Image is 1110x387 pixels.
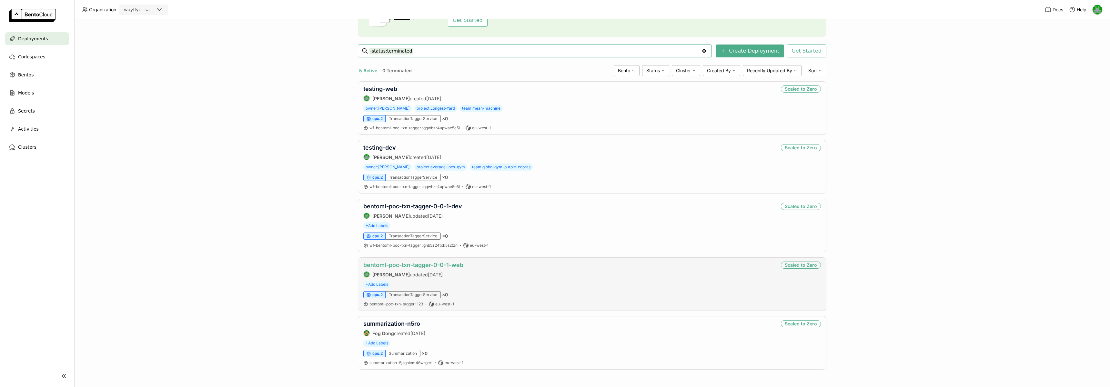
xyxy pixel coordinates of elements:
[369,46,701,56] input: Search
[472,125,491,131] span: eu-west-1
[701,48,707,54] svg: Clear value
[363,340,390,347] span: +Add Labels
[1093,5,1102,15] img: Sean Hickey
[386,291,441,298] div: TransactionTaggerService
[1069,6,1086,13] div: Help
[716,45,784,57] button: Create Deployment
[426,154,441,160] span: [DATE]
[707,68,731,74] span: Created By
[448,14,488,27] button: Get Started
[672,65,700,76] div: Cluster
[386,115,441,122] div: TransactionTaggerService
[363,154,441,160] div: created
[618,68,630,74] span: Bento
[363,105,412,112] span: owner:[PERSON_NAME]
[372,331,394,336] strong: Fog Dong
[435,302,454,307] span: eu-west-1
[363,222,390,229] span: +Add Labels
[1077,7,1086,13] span: Help
[422,125,423,130] span: :
[363,95,441,102] div: created
[369,302,423,306] span: bentoml-poc-txn-tagger 123
[372,233,383,239] span: cpu.2
[426,96,441,101] span: [DATE]
[369,360,432,365] span: summarization 5jsqhiem46wrgeri
[124,6,154,13] div: wayflyer-sandbox
[1053,7,1063,13] span: Docs
[363,281,390,288] span: +Add Labels
[358,66,378,75] button: 5 Active
[5,32,69,45] a: Deployments
[743,65,802,76] div: Recently Updated By
[422,243,423,248] span: :
[781,203,821,210] div: Scaled to Zero
[410,331,425,336] span: [DATE]
[5,104,69,117] a: Secrets
[155,7,156,13] input: Selected wayflyer-sandbox.
[372,351,383,356] span: cpu.2
[372,116,383,121] span: cpu.2
[18,35,48,43] span: Deployments
[363,213,462,219] div: updated
[363,85,397,92] a: testing-web
[369,243,458,248] a: wf-bentoml-poc-txn-tagger:gnb5z24txk5s2tzn
[470,243,489,248] span: eu-west-1
[676,68,691,74] span: Cluster
[363,164,412,171] span: owner:[PERSON_NAME]
[646,68,660,74] span: Status
[445,360,463,365] span: eu-west-1
[442,233,448,239] span: × 0
[472,184,491,189] span: eu-west-1
[369,360,432,365] a: summarization:5jsqhiem46wrgeri
[808,68,817,74] span: Sort
[5,123,69,135] a: Activities
[1045,6,1063,13] a: Docs
[422,351,428,356] span: × 0
[372,213,410,219] strong: [PERSON_NAME]
[363,144,396,151] a: testing-dev
[369,125,460,131] a: wf-bentoml-poc-txn-tagger:qqwbzr4upwae5e5l
[5,68,69,81] a: Bentos
[89,7,116,13] span: Organization
[386,350,420,357] div: Summarization
[369,243,458,248] span: wf-bentoml-poc-txn-tagger gnb5z24txk5s2tzn
[747,68,792,74] span: Recently Updated By
[381,66,413,75] button: 0 Terminated
[364,95,369,101] img: Sean Hickey
[18,125,39,133] span: Activities
[18,89,34,97] span: Models
[363,262,463,268] a: bentoml-poc-txn-tagger-0-0-1-web
[364,330,369,336] img: Fog Dong
[5,141,69,154] a: Clusters
[18,71,34,79] span: Bentos
[398,360,399,365] span: :
[386,174,441,181] div: TransactionTaggerService
[364,272,369,277] img: Sean Hickey
[422,184,423,189] span: :
[703,65,740,76] div: Created By
[470,164,533,171] span: team:globo-gym-purple-cobras
[363,320,420,327] a: summarization-n5ro
[369,184,460,189] a: wf-bentoml-poc-txn-tagger:qqwbzr4upwae5e5l
[781,320,821,327] div: Scaled to Zero
[414,164,467,171] span: project:average-joes-gym
[363,203,462,210] a: bentoml-poc-txn-tagger-0-0-1-dev
[372,175,383,180] span: cpu.2
[369,125,460,130] span: wf-bentoml-poc-txn-tagger qqwbzr4upwae5e5l
[804,65,826,76] div: Sort
[369,184,460,189] span: wf-bentoml-poc-txn-tagger qqwbzr4upwae5e5l
[372,154,410,160] strong: [PERSON_NAME]
[372,96,410,101] strong: [PERSON_NAME]
[415,302,416,306] span: :
[442,292,448,298] span: × 0
[364,213,369,219] img: Sean Hickey
[428,272,443,277] span: [DATE]
[442,174,448,180] span: × 0
[414,105,457,112] span: project:Longest-Yard
[781,85,821,93] div: Scaled to Zero
[363,271,463,278] div: updated
[614,65,640,76] div: Bento
[18,143,36,151] span: Clusters
[369,302,423,307] a: bentoml-poc-txn-tagger:123
[18,107,35,115] span: Secrets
